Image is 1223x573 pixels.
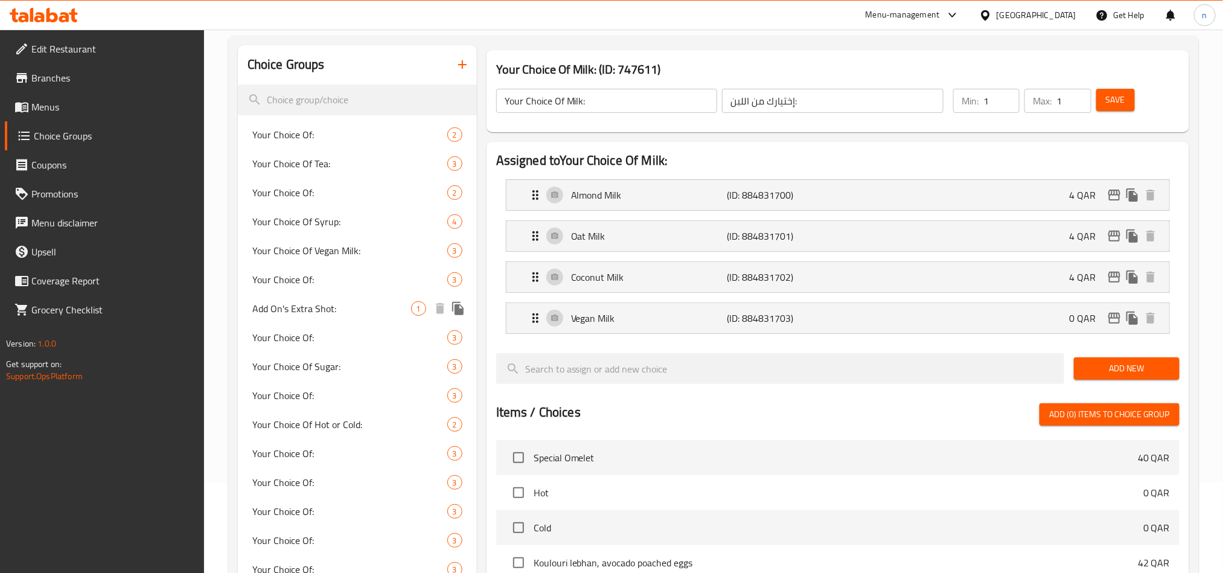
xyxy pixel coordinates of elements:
span: 2 [448,129,462,141]
span: Your Choice Of: [252,388,447,403]
p: 4 QAR [1069,270,1105,284]
span: Add On's Extra Shot: [252,301,411,316]
span: 3 [448,158,462,170]
span: 3 [448,477,462,488]
span: 3 [448,245,462,257]
p: Vegan Milk [571,311,727,325]
span: Branches [31,71,194,85]
li: Expand [496,216,1180,257]
p: 0 QAR [1143,520,1170,535]
div: Choices [447,446,462,461]
div: Your Choice Of:3 [238,323,477,352]
p: 0 QAR [1069,311,1105,325]
div: Your Choice Of Vegan Milk:3 [238,236,477,265]
a: Grocery Checklist [5,295,204,324]
div: Expand [506,262,1169,292]
a: Menus [5,92,204,121]
div: Choices [447,533,462,548]
div: Your Choice Of:3 [238,265,477,294]
span: Save [1106,92,1125,107]
span: Get support on: [6,356,62,372]
span: Coupons [31,158,194,172]
span: Your Choice Of: [252,475,447,490]
p: Coconut Milk [571,270,727,284]
p: (ID: 884831701) [727,229,831,243]
span: Select choice [506,445,531,470]
span: Menus [31,100,194,114]
p: 4 QAR [1069,188,1105,202]
p: 4 QAR [1069,229,1105,243]
span: Your Choice Of Syrup: [252,214,447,229]
div: Your Choice Of:2 [238,120,477,149]
div: Your Choice Of:3 [238,381,477,410]
h2: Choice Groups [247,56,325,74]
a: Choice Groups [5,121,204,150]
a: Menu disclaimer [5,208,204,237]
span: 3 [448,390,462,402]
span: 3 [448,361,462,373]
div: Choices [447,214,462,229]
span: Upsell [31,245,194,259]
div: [GEOGRAPHIC_DATA] [997,8,1076,22]
div: Choices [447,185,462,200]
span: Your Choice Of: [252,533,447,548]
span: Your Choice Of Hot or Cold: [252,417,447,432]
div: Choices [447,359,462,374]
span: Select choice [506,480,531,505]
span: Your Choice Of Vegan Milk: [252,243,447,258]
li: Expand [496,257,1180,298]
a: Branches [5,63,204,92]
span: Your Choice Of: [252,504,447,519]
div: Choices [447,388,462,403]
span: 1 [412,303,426,315]
button: edit [1105,309,1123,327]
span: Hot [534,485,1143,500]
button: duplicate [1123,309,1142,327]
span: Edit Restaurant [31,42,194,56]
button: Add New [1074,357,1180,380]
h3: Your Choice Of Milk: (ID: 747611) [496,60,1180,79]
p: Oat Milk [571,229,727,243]
span: 2 [448,187,462,199]
button: delete [1142,309,1160,327]
span: 3 [448,535,462,546]
input: search [238,85,477,115]
div: Your Choice Of Syrup:4 [238,207,477,236]
span: Your Choice Of: [252,185,447,200]
div: Choices [411,301,426,316]
a: Promotions [5,179,204,208]
li: Expand [496,298,1180,339]
p: 0 QAR [1143,485,1170,500]
div: Choices [447,156,462,171]
div: Your Choice Of:2 [238,178,477,207]
span: 3 [448,332,462,344]
button: delete [1142,268,1160,286]
a: Edit Restaurant [5,34,204,63]
p: Max: [1033,94,1052,108]
div: Your Choice Of Hot or Cold:2 [238,410,477,439]
button: delete [431,299,449,318]
span: 2 [448,419,462,431]
div: Choices [447,330,462,345]
p: Almond Milk [571,188,727,202]
span: Your Choice Of: [252,330,447,345]
span: Coverage Report [31,274,194,288]
div: Your Choice Of Tea:3 [238,149,477,178]
span: 3 [448,506,462,517]
div: Choices [447,504,462,519]
span: Promotions [31,187,194,201]
h2: Items / Choices [496,403,581,421]
span: Your Choice Of: [252,127,447,142]
span: Your Choice Of: [252,272,447,287]
div: Your Choice Of:3 [238,526,477,555]
button: duplicate [1123,268,1142,286]
span: Choice Groups [34,129,194,143]
span: Cold [534,520,1143,535]
p: (ID: 884831700) [727,188,831,202]
div: Menu-management [866,8,940,22]
div: Expand [506,303,1169,333]
a: Upsell [5,237,204,266]
div: Your Choice Of Sugar:3 [238,352,477,381]
p: (ID: 884831702) [727,270,831,284]
div: Choices [447,127,462,142]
